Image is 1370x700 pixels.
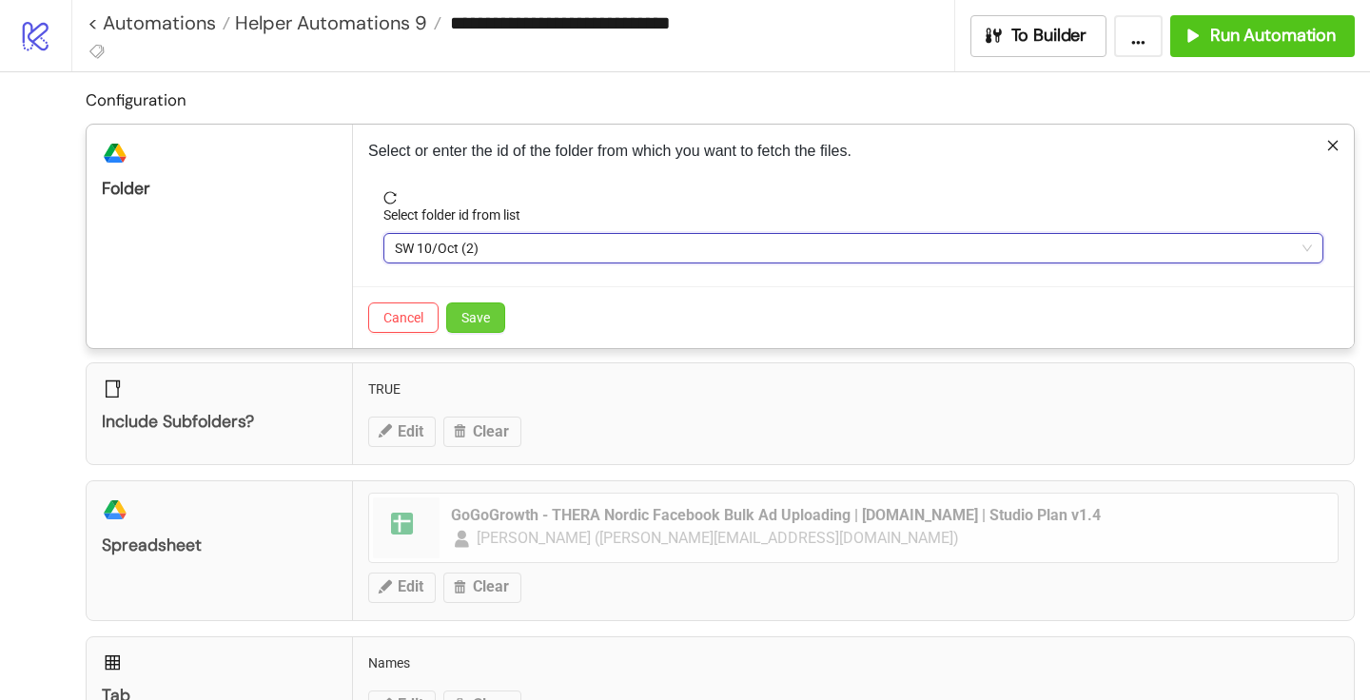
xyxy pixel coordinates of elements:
[1210,25,1336,47] span: Run Automation
[970,15,1107,57] button: To Builder
[88,13,230,32] a: < Automations
[461,310,490,325] span: Save
[1011,25,1087,47] span: To Builder
[1114,15,1163,57] button: ...
[383,204,533,225] label: Select folder id from list
[1326,139,1340,152] span: close
[230,13,441,32] a: Helper Automations 9
[383,310,423,325] span: Cancel
[230,10,427,35] span: Helper Automations 9
[395,234,1312,262] span: SW 10/Oct (2)
[102,178,337,200] div: Folder
[383,191,1323,204] span: reload
[446,302,505,333] button: Save
[368,140,1339,163] p: Select or enter the id of the folder from which you want to fetch the files.
[86,87,1355,112] h2: Configuration
[1170,15,1355,57] button: Run Automation
[368,302,439,333] button: Cancel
